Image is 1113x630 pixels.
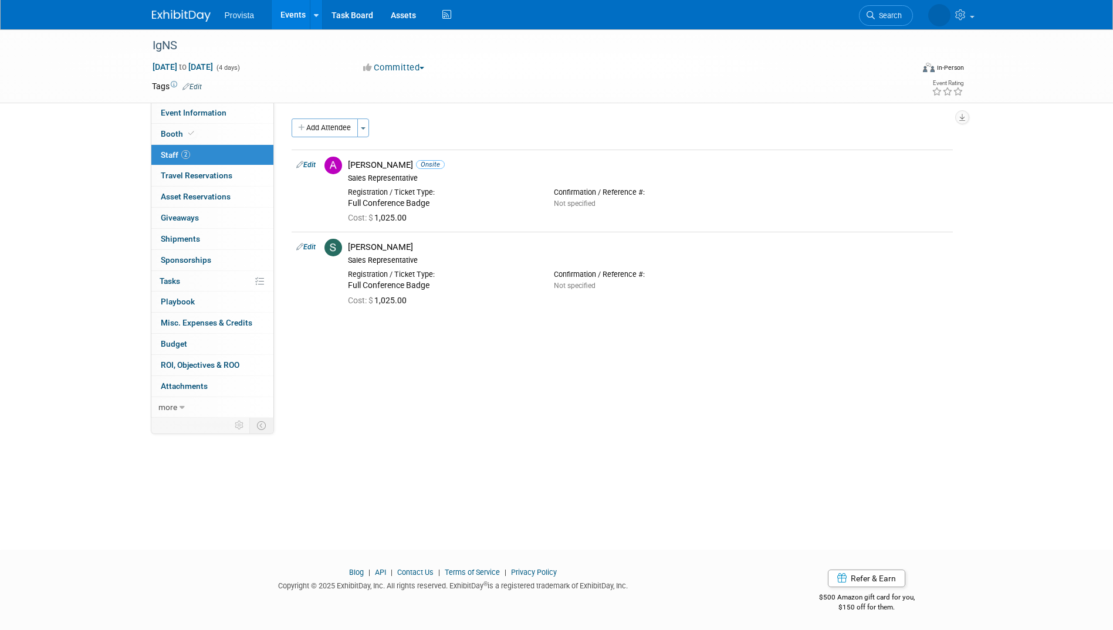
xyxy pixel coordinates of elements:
[348,213,374,222] span: Cost: $
[151,103,273,123] a: Event Information
[151,271,273,292] a: Tasks
[554,270,742,279] div: Confirmation / Reference #:
[348,198,536,209] div: Full Conference Badge
[292,118,358,137] button: Add Attendee
[151,250,273,270] a: Sponsorships
[161,192,231,201] span: Asset Reservations
[296,243,316,251] a: Edit
[435,568,443,577] span: |
[158,402,177,412] span: more
[161,339,187,348] span: Budget
[161,108,226,117] span: Event Information
[324,239,342,256] img: S.jpg
[152,62,214,72] span: [DATE] [DATE]
[152,578,755,591] div: Copyright © 2025 ExhibitDay, Inc. All rights reserved. ExhibitDay is a registered trademark of Ex...
[151,229,273,249] a: Shipments
[296,161,316,169] a: Edit
[161,255,211,265] span: Sponsorships
[875,11,902,20] span: Search
[375,568,386,577] a: API
[511,568,557,577] a: Privacy Policy
[348,160,948,171] div: [PERSON_NAME]
[161,171,232,180] span: Travel Reservations
[416,160,445,169] span: Onsite
[554,199,596,208] span: Not specified
[348,256,948,265] div: Sales Representative
[188,130,194,137] i: Booth reservation complete
[348,296,374,305] span: Cost: $
[160,276,180,286] span: Tasks
[182,83,202,91] a: Edit
[772,602,962,612] div: $150 off for them.
[554,188,742,197] div: Confirmation / Reference #:
[161,297,195,306] span: Playbook
[151,376,273,397] a: Attachments
[348,280,536,291] div: Full Conference Badge
[348,296,411,305] span: 1,025.00
[772,585,962,612] div: $500 Amazon gift card for you,
[324,157,342,174] img: A.jpg
[923,63,935,72] img: Format-Inperson.png
[349,568,364,577] a: Blog
[152,10,211,22] img: ExhibitDay
[151,187,273,207] a: Asset Reservations
[181,150,190,159] span: 2
[148,35,895,56] div: IgNS
[502,568,509,577] span: |
[161,129,197,138] span: Booth
[928,4,950,26] img: Shai Davis
[348,174,948,183] div: Sales Representative
[151,208,273,228] a: Giveaways
[161,381,208,391] span: Attachments
[151,313,273,333] a: Misc. Expenses & Credits
[229,418,250,433] td: Personalize Event Tab Strip
[151,397,273,418] a: more
[215,64,240,72] span: (4 days)
[249,418,273,433] td: Toggle Event Tabs
[397,568,434,577] a: Contact Us
[151,165,273,186] a: Travel Reservations
[152,80,202,92] td: Tags
[151,145,273,165] a: Staff2
[225,11,255,20] span: Provista
[844,61,965,79] div: Event Format
[177,62,188,72] span: to
[554,282,596,290] span: Not specified
[161,318,252,327] span: Misc. Expenses & Credits
[161,234,200,243] span: Shipments
[151,124,273,144] a: Booth
[161,213,199,222] span: Giveaways
[151,355,273,375] a: ROI, Objectives & ROO
[348,213,411,222] span: 1,025.00
[932,80,963,86] div: Event Rating
[348,188,536,197] div: Registration / Ticket Type:
[348,270,536,279] div: Registration / Ticket Type:
[366,568,373,577] span: |
[859,5,913,26] a: Search
[828,570,905,587] a: Refer & Earn
[483,581,488,587] sup: ®
[161,150,190,160] span: Staff
[359,62,429,74] button: Committed
[388,568,395,577] span: |
[936,63,964,72] div: In-Person
[151,292,273,312] a: Playbook
[348,242,948,253] div: [PERSON_NAME]
[161,360,239,370] span: ROI, Objectives & ROO
[445,568,500,577] a: Terms of Service
[151,334,273,354] a: Budget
